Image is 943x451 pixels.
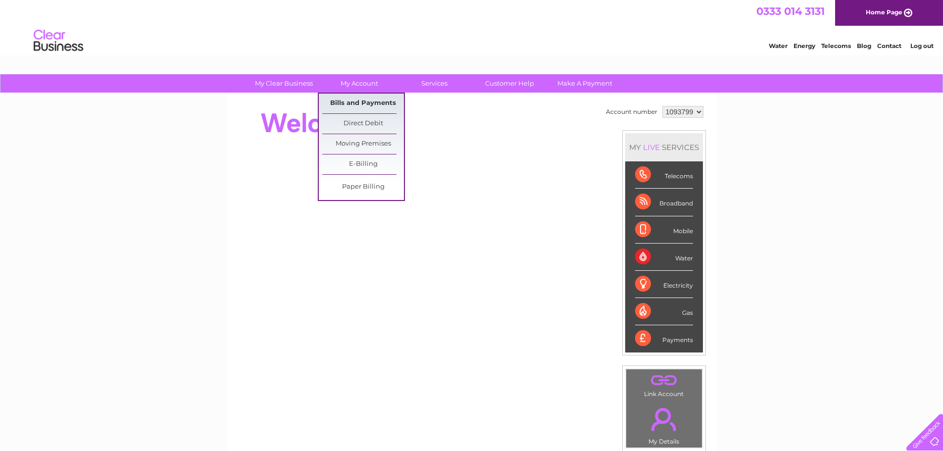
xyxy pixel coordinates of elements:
[857,42,871,50] a: Blog
[635,271,693,298] div: Electricity
[635,189,693,216] div: Broadband
[625,133,703,161] div: MY SERVICES
[322,94,404,113] a: Bills and Payments
[322,154,404,174] a: E-Billing
[641,143,662,152] div: LIVE
[238,5,706,48] div: Clear Business is a trading name of Verastar Limited (registered in [GEOGRAPHIC_DATA] No. 3667643...
[635,244,693,271] div: Water
[910,42,934,50] a: Log out
[877,42,901,50] a: Contact
[769,42,788,50] a: Water
[635,325,693,352] div: Payments
[544,74,626,93] a: Make A Payment
[603,103,660,120] td: Account number
[322,134,404,154] a: Moving Premises
[322,114,404,134] a: Direct Debit
[626,400,702,448] td: My Details
[629,372,699,389] a: .
[243,74,325,93] a: My Clear Business
[635,216,693,244] div: Mobile
[629,402,699,437] a: .
[394,74,475,93] a: Services
[469,74,550,93] a: Customer Help
[33,26,84,56] img: logo.png
[794,42,815,50] a: Energy
[626,369,702,400] td: Link Account
[821,42,851,50] a: Telecoms
[756,5,825,17] a: 0333 014 3131
[318,74,400,93] a: My Account
[635,161,693,189] div: Telecoms
[635,298,693,325] div: Gas
[322,177,404,197] a: Paper Billing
